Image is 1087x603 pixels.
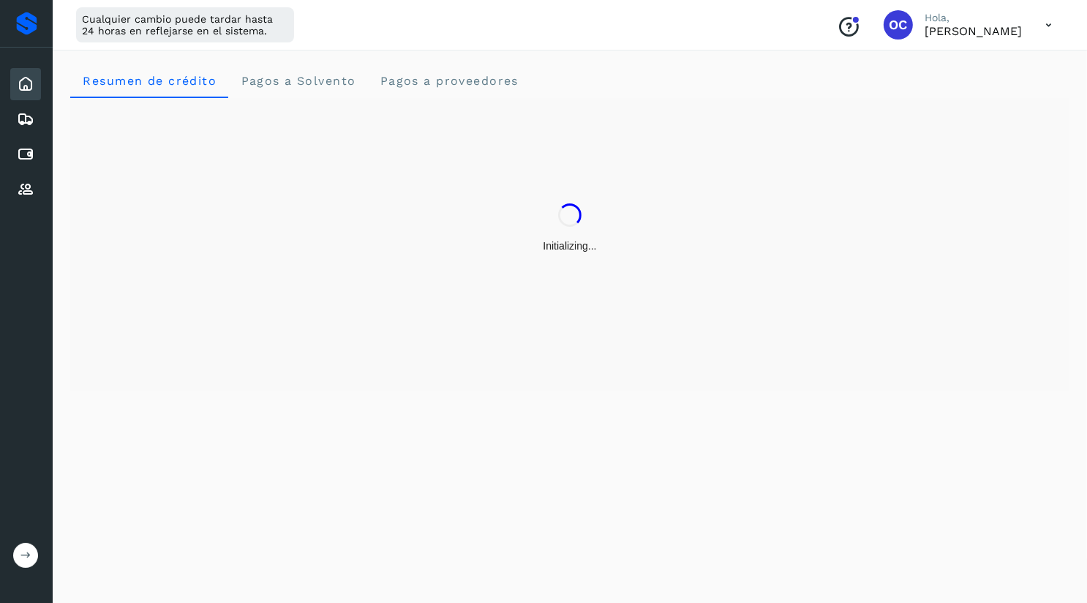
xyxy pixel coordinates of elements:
[82,74,217,88] span: Resumen de crédito
[76,7,294,42] div: Cualquier cambio puede tardar hasta 24 horas en reflejarse en el sistema.
[240,74,356,88] span: Pagos a Solvento
[10,103,41,135] div: Embarques
[379,74,519,88] span: Pagos a proveedores
[10,173,41,206] div: Proveedores
[10,68,41,100] div: Inicio
[925,12,1022,24] p: Hola,
[925,24,1022,38] p: Oswaldo Chavarria
[10,138,41,171] div: Cuentas por pagar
